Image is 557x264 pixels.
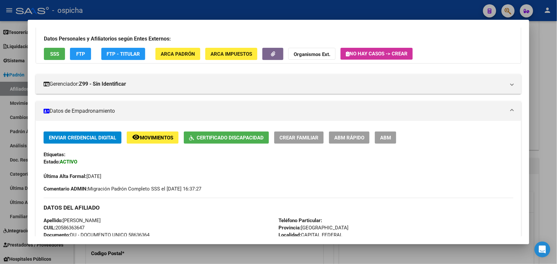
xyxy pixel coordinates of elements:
mat-panel-title: Gerenciador: [44,80,505,88]
span: ABM [380,135,391,141]
div: Open Intercom Messenger [535,242,550,257]
strong: Provincia: [278,225,301,231]
button: ABM Rápido [329,132,370,144]
span: SSS [50,51,59,57]
mat-panel-title: Datos de Empadronamiento [44,107,505,115]
mat-expansion-panel-header: Gerenciador:Z99 - Sin Identificar [36,74,521,94]
strong: Última Alta Formal: [44,173,86,179]
button: FTP [70,48,91,60]
span: Certificado Discapacidad [197,135,264,141]
button: Certificado Discapacidad [184,132,269,144]
button: Crear Familiar [274,132,324,144]
button: Movimientos [127,132,179,144]
span: [DATE] [44,173,101,179]
button: Organismos Ext. [288,48,336,60]
strong: ACTIVO [60,159,77,165]
span: ABM Rápido [334,135,364,141]
h3: DATOS DEL AFILIADO [44,204,513,211]
button: No hay casos -> Crear [341,48,413,60]
span: Migración Padrón Completo SSS el [DATE] 16:37:27 [44,185,201,192]
span: Enviar Credencial Digital [49,135,116,141]
span: [GEOGRAPHIC_DATA] [278,225,348,231]
button: ARCA Impuestos [205,48,257,60]
mat-expansion-panel-header: Datos de Empadronamiento [36,101,521,121]
span: 20586363647 [44,225,84,231]
span: No hay casos -> Crear [346,51,408,57]
strong: Documento: [44,232,70,238]
span: DU - DOCUMENTO UNICO 58636364 [44,232,149,238]
span: FTP - Titular [107,51,140,57]
strong: Teléfono Particular: [278,218,322,223]
strong: Estado: [44,159,60,165]
span: Movimientos [140,135,173,141]
strong: Apellido: [44,218,63,223]
span: Crear Familiar [279,135,318,141]
span: FTP [76,51,85,57]
strong: Localidad: [278,232,301,238]
button: FTP - Titular [101,48,145,60]
strong: Etiquetas: [44,152,65,158]
button: ARCA Padrón [155,48,200,60]
span: CAPITAL FEDERAL [278,232,343,238]
span: [PERSON_NAME] [44,218,101,223]
strong: Z99 - Sin Identificar [79,80,126,88]
strong: Comentario ADMIN: [44,186,88,192]
span: ARCA Padrón [161,51,195,57]
button: ABM [375,132,396,144]
strong: CUIL: [44,225,55,231]
span: ARCA Impuestos [211,51,252,57]
mat-icon: remove_red_eye [132,133,140,141]
h3: Datos Personales y Afiliatorios según Entes Externos: [44,35,513,43]
button: SSS [44,48,65,60]
strong: Organismos Ext. [294,51,330,57]
button: Enviar Credencial Digital [44,132,121,144]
